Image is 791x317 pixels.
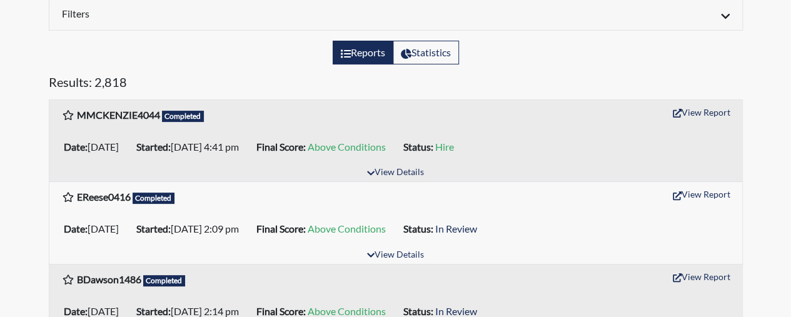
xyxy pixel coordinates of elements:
[435,305,477,317] span: In Review
[361,164,430,181] button: View Details
[136,305,171,317] b: Started:
[256,141,306,153] b: Final Score:
[308,141,386,153] span: Above Conditions
[131,219,251,239] li: [DATE] 2:09 pm
[403,223,433,234] b: Status:
[667,184,736,204] button: View Report
[403,305,433,317] b: Status:
[393,41,459,64] label: View statistics about completed interviews
[62,8,386,19] h6: Filters
[256,305,306,317] b: Final Score:
[77,273,141,285] b: BDawson1486
[162,111,204,122] span: Completed
[403,141,433,153] b: Status:
[361,247,430,264] button: View Details
[667,267,736,286] button: View Report
[64,223,88,234] b: Date:
[143,275,186,286] span: Completed
[59,219,131,239] li: [DATE]
[49,74,743,94] h5: Results: 2,818
[133,193,175,204] span: Completed
[136,141,171,153] b: Started:
[59,137,131,157] li: [DATE]
[53,8,739,23] div: Click to expand/collapse filters
[77,109,160,121] b: MMCKENZIE4044
[77,191,131,203] b: EReese0416
[333,41,393,64] label: View the list of reports
[256,223,306,234] b: Final Score:
[667,103,736,122] button: View Report
[131,137,251,157] li: [DATE] 4:41 pm
[136,223,171,234] b: Started:
[308,305,386,317] span: Above Conditions
[64,141,88,153] b: Date:
[64,305,88,317] b: Date:
[435,223,477,234] span: In Review
[435,141,454,153] span: Hire
[308,223,386,234] span: Above Conditions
